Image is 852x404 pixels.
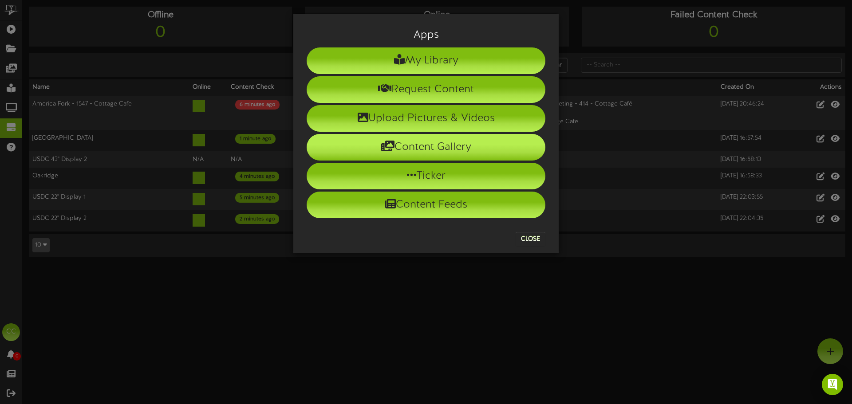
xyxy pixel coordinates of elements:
li: Content Gallery [307,134,545,161]
li: My Library [307,47,545,74]
h3: Apps [307,29,545,41]
li: Ticker [307,163,545,189]
li: Request Content [307,76,545,103]
li: Upload Pictures & Videos [307,105,545,132]
button: Close [516,232,545,246]
div: Open Intercom Messenger [822,374,843,395]
li: Content Feeds [307,192,545,218]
